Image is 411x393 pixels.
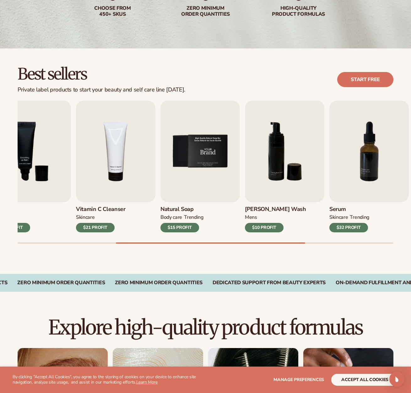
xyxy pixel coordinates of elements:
[18,66,185,83] h2: Best sellers
[115,280,203,286] div: Zero Minimum Order QuantitieS
[160,223,199,232] div: $15 PROFIT
[160,214,182,221] div: BODY Care
[76,214,95,221] div: Skincare
[213,280,326,286] div: Dedicated Support From Beauty Experts
[76,206,126,213] h3: Vitamin C Cleanser
[245,214,257,221] div: mens
[329,101,409,232] a: 7 / 9
[331,374,398,386] button: accept all cookies
[17,280,105,286] div: Zero Minimum Order QuantitieS
[160,101,240,202] img: Shopify Image 9
[337,72,393,87] a: Start free
[329,223,368,232] div: $32 PROFIT
[350,214,369,221] div: TRENDING
[165,5,246,17] div: Zero minimum order quantities
[329,214,348,221] div: SKINCARE
[258,5,339,17] div: High-quality product formulas
[76,223,115,232] div: $21 PROFIT
[273,377,324,383] span: Manage preferences
[245,206,306,213] h3: [PERSON_NAME] Wash
[160,206,203,213] h3: Natural Soap
[18,86,185,93] div: Private label products to start your beauty and self care line [DATE].
[184,214,203,221] div: TRENDING
[273,374,324,386] button: Manage preferences
[389,372,404,387] div: Open Intercom Messenger
[18,317,393,338] h2: Explore high-quality product formulas
[73,5,153,17] div: Choose from 450+ Skus
[329,206,369,213] h3: Serum
[245,101,324,232] a: 6 / 9
[76,101,155,232] a: 4 / 9
[13,374,197,385] p: By clicking "Accept All Cookies", you agree to the storing of cookies on your device to enhance s...
[160,101,240,232] a: 5 / 9
[245,223,284,232] div: $10 PROFIT
[136,379,158,385] a: Learn More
